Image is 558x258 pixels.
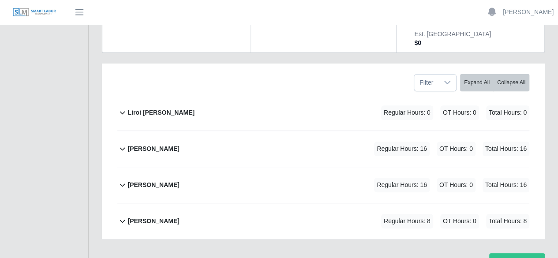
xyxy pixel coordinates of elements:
button: [PERSON_NAME] Regular Hours: 8 OT Hours: 0 Total Hours: 8 [117,203,529,239]
button: Liroi [PERSON_NAME] Regular Hours: 0 OT Hours: 0 Total Hours: 0 [117,95,529,131]
span: OT Hours: 0 [440,105,479,120]
b: Liroi [PERSON_NAME] [127,108,195,117]
b: [PERSON_NAME] [127,144,179,153]
button: Expand All [460,74,494,91]
div: bulk actions [460,74,529,91]
span: Total Hours: 16 [483,142,529,156]
a: [PERSON_NAME] [503,7,554,17]
span: Total Hours: 0 [486,105,529,120]
span: Regular Hours: 16 [374,178,430,192]
img: SLM Logo [12,7,56,17]
span: Regular Hours: 8 [381,214,433,228]
span: Filter [414,75,438,91]
dt: Est. [GEOGRAPHIC_DATA] [414,30,491,38]
b: [PERSON_NAME] [127,217,179,226]
b: [PERSON_NAME] [127,180,179,190]
button: [PERSON_NAME] Regular Hours: 16 OT Hours: 0 Total Hours: 16 [117,131,529,167]
span: OT Hours: 0 [440,214,479,228]
dd: $0 [414,38,491,47]
button: [PERSON_NAME] Regular Hours: 16 OT Hours: 0 Total Hours: 16 [117,167,529,203]
span: Total Hours: 8 [486,214,529,228]
span: OT Hours: 0 [437,178,476,192]
span: Regular Hours: 16 [374,142,430,156]
span: OT Hours: 0 [437,142,476,156]
span: Total Hours: 16 [483,178,529,192]
span: Regular Hours: 0 [381,105,433,120]
button: Collapse All [493,74,529,91]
